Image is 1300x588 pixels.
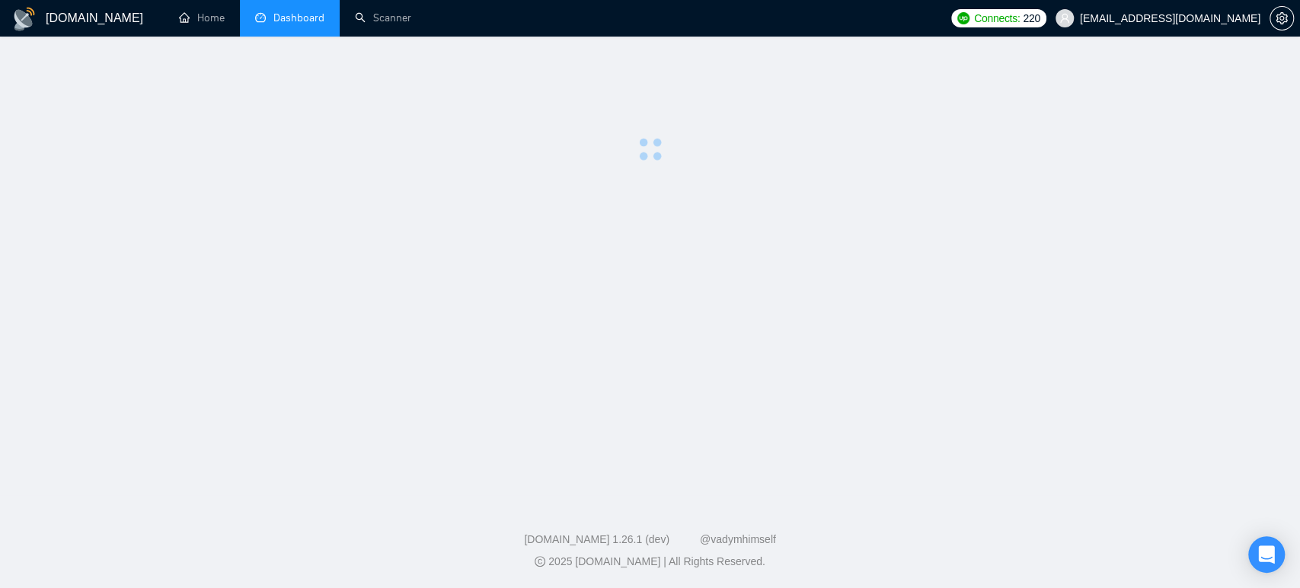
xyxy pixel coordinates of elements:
[700,533,776,545] a: @vadymhimself
[1270,12,1294,24] a: setting
[1270,6,1294,30] button: setting
[1059,13,1070,24] span: user
[12,7,37,31] img: logo
[355,11,411,24] a: searchScanner
[1248,536,1285,573] div: Open Intercom Messenger
[12,554,1288,570] div: 2025 [DOMAIN_NAME] | All Rights Reserved.
[974,10,1020,27] span: Connects:
[1023,10,1040,27] span: 220
[957,12,969,24] img: upwork-logo.png
[179,11,225,24] a: homeHome
[535,556,545,567] span: copyright
[524,533,669,545] a: [DOMAIN_NAME] 1.26.1 (dev)
[255,12,266,23] span: dashboard
[273,11,324,24] span: Dashboard
[1270,12,1293,24] span: setting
